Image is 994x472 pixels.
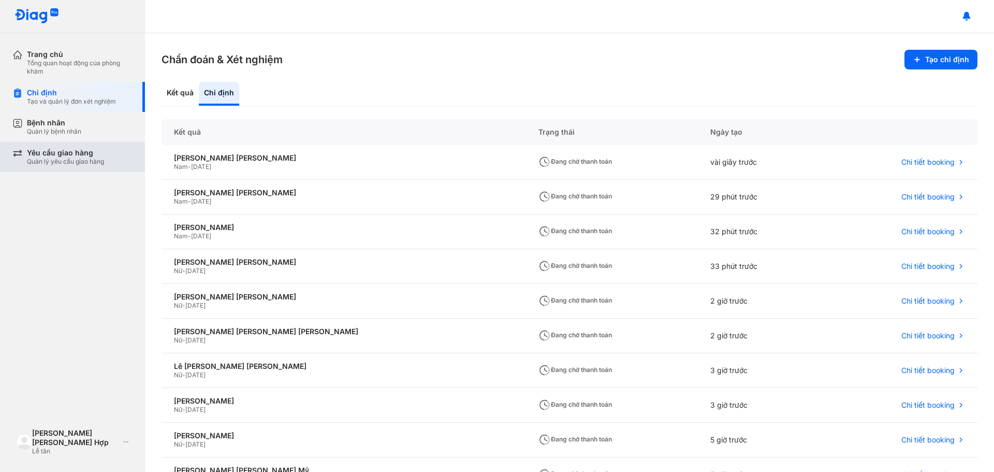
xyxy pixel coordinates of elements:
div: [PERSON_NAME] [PERSON_NAME] [174,153,514,163]
span: Chi tiết booking [901,366,955,375]
div: Tổng quan hoạt động của phòng khám [27,59,133,76]
span: Nữ [174,302,182,309]
span: - [182,371,185,379]
span: Chi tiết booking [901,435,955,445]
span: - [182,336,185,344]
span: - [188,197,191,205]
span: [DATE] [191,163,211,170]
div: Kết quả [162,119,526,145]
span: [DATE] [185,371,206,379]
span: Đang chờ thanh toán [538,435,612,443]
div: 2 giờ trước [698,284,823,319]
span: - [188,232,191,240]
span: [DATE] [191,232,211,240]
span: [DATE] [185,267,206,275]
span: Chi tiết booking [901,158,955,167]
div: 29 phút trước [698,180,823,214]
div: 3 giờ trước [698,388,823,423]
span: [DATE] [185,440,206,448]
span: - [182,267,185,275]
div: Quản lý yêu cầu giao hàng [27,158,104,166]
span: Đang chờ thanh toán [538,262,612,269]
div: [PERSON_NAME] [174,223,514,232]
div: [PERSON_NAME] [PERSON_NAME] [174,188,514,197]
div: Chỉ định [27,88,116,97]
div: 32 phút trước [698,214,823,249]
div: Lễ tân [32,447,119,455]
button: Tạo chỉ định [904,50,977,69]
span: Nam [174,163,188,170]
span: Đang chờ thanh toán [538,401,612,408]
div: Trạng thái [526,119,697,145]
div: [PERSON_NAME] [PERSON_NAME] [PERSON_NAME] [174,327,514,336]
div: [PERSON_NAME] [PERSON_NAME] [174,258,514,267]
h3: Chẩn đoán & Xét nghiệm [162,52,283,67]
span: [DATE] [191,197,211,205]
span: Đang chờ thanh toán [538,227,612,235]
span: Nữ [174,371,182,379]
span: [DATE] [185,302,206,309]
div: Tạo và quản lý đơn xét nghiệm [27,97,116,106]
span: Đang chờ thanh toán [538,331,612,339]
span: Nữ [174,406,182,413]
span: Nữ [174,267,182,275]
div: Quản lý bệnh nhân [27,127,81,136]
span: [DATE] [185,336,206,344]
span: Chi tiết booking [901,331,955,340]
div: Ngày tạo [698,119,823,145]
div: Yêu cầu giao hàng [27,148,104,158]
div: Chỉ định [199,82,239,106]
div: 2 giờ trước [698,319,823,353]
span: Chi tiết booking [901,296,955,306]
span: Đang chờ thanh toán [538,366,612,374]
span: Chi tiết booking [901,192,955,202]
span: Nam [174,232,188,240]
span: Nữ [174,336,182,344]
div: 3 giờ trước [698,353,823,388]
div: [PERSON_NAME] [174,431,514,440]
span: - [188,163,191,170]
span: - [182,440,185,448]
div: [PERSON_NAME] [PERSON_NAME] [174,292,514,302]
div: Lê [PERSON_NAME] [PERSON_NAME] [174,362,514,371]
span: Đang chờ thanh toán [538,158,612,165]
div: Trang chủ [27,50,133,59]
div: Bệnh nhân [27,118,81,127]
span: Chi tiết booking [901,227,955,236]
span: Nam [174,197,188,205]
span: Đang chờ thanh toán [538,296,612,304]
img: logo [17,434,32,450]
span: Chi tiết booking [901,262,955,271]
span: Chi tiết booking [901,401,955,410]
div: vài giây trước [698,145,823,180]
span: [DATE] [185,406,206,413]
div: 33 phút trước [698,249,823,284]
span: - [182,302,185,309]
div: Kết quả [162,82,199,106]
div: 5 giờ trước [698,423,823,457]
span: - [182,406,185,413]
span: Nữ [174,440,182,448]
div: [PERSON_NAME] [PERSON_NAME] Hợp [32,428,119,447]
img: logo [14,8,59,24]
span: Đang chờ thanh toán [538,192,612,200]
div: [PERSON_NAME] [174,396,514,406]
